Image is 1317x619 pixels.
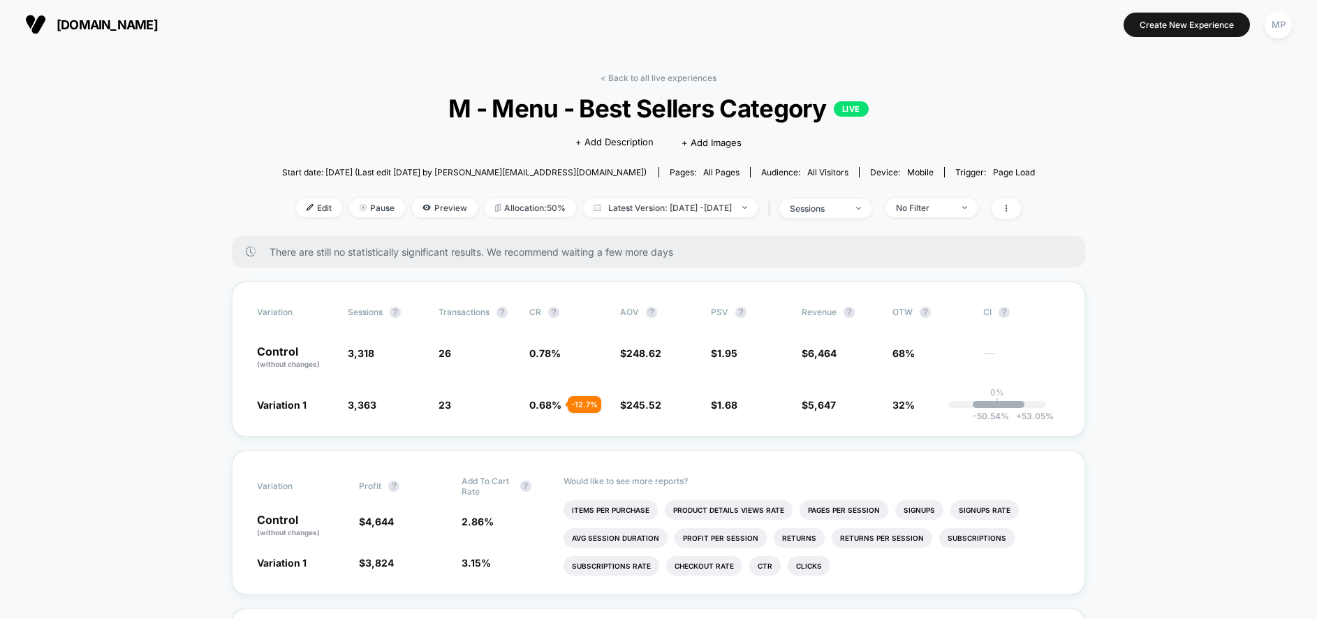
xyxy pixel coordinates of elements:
span: 68% [892,347,915,359]
button: MP [1260,10,1296,39]
li: Returns Per Session [832,528,932,548]
span: AOV [620,307,639,317]
span: 26 [439,347,451,359]
p: | [996,398,999,408]
p: Control [257,514,345,538]
button: ? [388,481,399,492]
div: MP [1265,11,1292,38]
span: --- [983,349,1060,370]
img: end [856,207,861,210]
span: Sessions [348,307,383,317]
span: M - Menu - Best Sellers Category [320,94,998,123]
span: 245.52 [626,399,661,411]
span: $ [620,399,661,411]
span: All Visitors [807,167,848,177]
span: 1.95 [717,347,737,359]
span: 23 [439,399,451,411]
span: 53.05 % [1009,411,1054,421]
span: $ [359,557,394,569]
span: 5,647 [808,399,836,411]
span: -50.54 % [973,411,1009,421]
span: Variation 1 [257,399,307,411]
span: (without changes) [257,528,320,537]
p: 0% [990,387,1004,398]
button: ? [496,307,508,318]
span: 3,363 [348,399,376,411]
button: ? [999,307,1010,318]
span: 3,824 [365,557,394,569]
span: Page Load [993,167,1035,177]
img: end [962,206,967,209]
span: $ [802,347,837,359]
img: Visually logo [25,14,46,35]
span: + Add Images [682,137,742,148]
button: ? [735,307,746,318]
span: CI [983,307,1060,318]
span: Pause [349,198,405,217]
div: Pages: [670,167,740,177]
span: PSV [711,307,728,317]
span: + Add Description [575,136,654,150]
span: mobile [907,167,934,177]
button: ? [390,307,401,318]
li: Clicks [788,556,830,576]
span: 3.15 % [462,557,491,569]
p: LIVE [834,101,869,117]
li: Avg Session Duration [564,528,668,548]
span: Preview [412,198,478,217]
span: all pages [703,167,740,177]
span: 0.78 % [529,347,561,359]
span: Start date: [DATE] (Last edit [DATE] by [PERSON_NAME][EMAIL_ADDRESS][DOMAIN_NAME]) [282,167,647,177]
div: - 12.7 % [568,396,601,413]
span: (without changes) [257,360,320,368]
img: end [360,204,367,211]
li: Subscriptions Rate [564,556,659,576]
button: Create New Experience [1124,13,1250,37]
span: | [765,198,779,219]
span: 2.86 % [462,516,494,527]
span: $ [359,516,394,527]
button: ? [844,307,855,318]
li: Pages Per Session [800,500,888,520]
span: Variation [257,307,334,318]
span: Latest Version: [DATE] - [DATE] [583,198,758,217]
span: $ [711,399,737,411]
div: Audience: [761,167,848,177]
li: Profit Per Session [675,528,767,548]
span: Allocation: 50% [485,198,576,217]
span: $ [711,347,737,359]
span: $ [620,347,661,359]
li: Ctr [749,556,781,576]
span: [DOMAIN_NAME] [57,17,158,32]
li: Signups Rate [950,500,1019,520]
div: sessions [790,203,846,214]
img: rebalance [495,204,501,212]
span: + [1016,411,1022,421]
span: Revenue [802,307,837,317]
button: ? [920,307,931,318]
span: CR [529,307,541,317]
a: < Back to all live experiences [601,73,716,83]
span: Add To Cart Rate [462,476,513,497]
li: Signups [895,500,943,520]
span: 1.68 [717,399,737,411]
p: Control [257,346,334,370]
img: edit [307,204,314,211]
span: Device: [859,167,944,177]
span: 6,464 [808,347,837,359]
img: end [742,206,747,209]
div: Trigger: [955,167,1035,177]
span: Profit [359,481,381,491]
span: Transactions [439,307,490,317]
p: Would like to see more reports? [564,476,1060,486]
button: [DOMAIN_NAME] [21,13,162,36]
li: Returns [774,528,825,548]
button: ? [520,481,531,492]
li: Subscriptions [939,528,1015,548]
span: There are still no statistically significant results. We recommend waiting a few more days [270,246,1057,258]
button: ? [548,307,559,318]
span: OTW [892,307,969,318]
li: Checkout Rate [666,556,742,576]
span: 32% [892,399,915,411]
span: 0.68 % [529,399,561,411]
